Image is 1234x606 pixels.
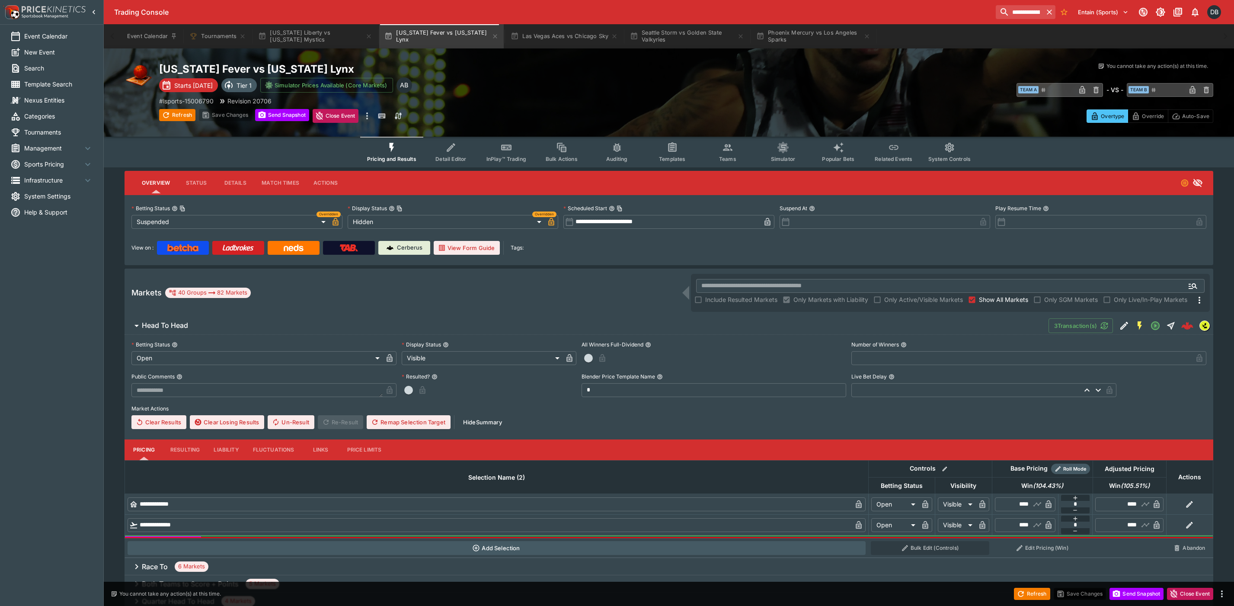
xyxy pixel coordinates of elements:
button: Edit Detail [1116,318,1132,333]
span: Sports Pricing [24,160,83,169]
div: Trading Console [114,8,992,17]
div: Daniel Beswick [1207,5,1221,19]
button: Copy To Clipboard [179,205,185,212]
img: Sportsbook Management [22,14,68,18]
img: Betcha [167,244,198,251]
button: Close Event [313,109,359,123]
span: Pricing and Results [367,156,416,162]
span: Un-Result [268,415,314,429]
span: Roll Mode [1060,465,1090,473]
button: Play Resume Time [1043,205,1049,212]
button: SGM Enabled [1132,318,1148,333]
h5: Markets [131,288,162,298]
button: Straight [1163,318,1179,333]
button: View Form Guide [434,241,500,255]
button: Toggle light/dark mode [1153,4,1168,20]
button: HideSummary [458,415,507,429]
button: [US_STATE] Fever vs [US_STATE] Lynx [379,24,504,48]
button: Send Snapshot [1109,588,1164,600]
button: Betting StatusCopy To Clipboard [172,205,178,212]
button: Refresh [1014,588,1050,600]
img: PriceKinetics Logo [3,3,20,21]
button: Overview [135,173,177,193]
button: Simulator Prices Available (Core Markets) [260,78,393,93]
p: Resulted? [402,373,430,380]
button: Actions [306,173,345,193]
button: Edit Pricing (Win) [994,541,1090,555]
p: You cannot take any action(s) at this time. [119,590,221,598]
span: Nexus Entities [24,96,93,105]
div: Base Pricing [1007,463,1051,474]
span: Detail Editor [435,156,466,162]
span: Event Calendar [24,32,93,41]
button: Auto-Save [1168,109,1213,123]
span: Template Search [24,80,93,89]
button: Open [1185,278,1201,294]
p: Copy To Clipboard [159,96,214,106]
p: Blender Price Template Name [582,373,655,380]
div: Visible [938,497,975,511]
button: Copy To Clipboard [617,205,623,212]
p: Betting Status [131,205,170,212]
button: Live Bet Delay [889,374,895,380]
button: Refresh [159,109,195,121]
div: Start From [1087,109,1213,123]
span: Only SGM Markets [1044,295,1098,304]
span: Related Events [875,156,912,162]
span: Include Resulted Markets [705,295,777,304]
img: Neds [284,244,303,251]
h6: Race To [142,562,168,571]
button: Send Snapshot [255,109,309,121]
button: Resulted? [432,374,438,380]
span: Tournaments [24,128,93,137]
button: Documentation [1170,4,1186,20]
em: ( 104.43 %) [1033,481,1063,491]
span: Win(104.43%) [1012,481,1073,491]
button: Phoenix Mercury vs Los Angeles Sparks [751,24,876,48]
button: Overtype [1087,109,1128,123]
th: Controls [868,460,992,477]
p: All Winners Full-Dividend [582,341,643,348]
button: Copy To Clipboard [396,205,403,212]
span: Only Markets with Liability [793,295,868,304]
button: Number of Winners [901,342,907,348]
button: Links [301,439,340,460]
div: lsports [1199,321,1210,331]
button: Liability [207,439,246,460]
span: Categories [24,112,93,121]
img: TabNZ [340,244,358,251]
button: Price Limits [340,439,389,460]
th: Adjusted Pricing [1093,460,1166,477]
h6: Both Teams to Score + Points [142,580,239,589]
button: Resulting [163,439,207,460]
span: Betting Status [871,481,932,491]
span: Auditing [606,156,627,162]
button: Select Tenant [1073,5,1134,19]
h6: Head To Head [142,321,188,330]
span: Teams [719,156,736,162]
button: [US_STATE] Liberty vs [US_STATE] Mystics [253,24,377,48]
span: InPlay™ Trading [486,156,526,162]
p: Tier 1 [237,81,252,90]
p: You cannot take any action(s) at this time. [1106,62,1208,70]
button: Seattle Storm vs Golden State Valkyries [625,24,749,48]
button: Tournaments [184,24,251,48]
button: more [1217,589,1227,599]
p: Scheduled Start [563,205,607,212]
th: Actions [1166,460,1213,494]
span: New Event [24,48,93,57]
span: Infrastructure [24,176,83,185]
button: Notifications [1187,4,1203,20]
svg: Open [1150,321,1160,331]
span: Show All Markets [979,295,1028,304]
div: Show/hide Price Roll mode configuration. [1051,464,1090,474]
span: Only Live/In-Play Markets [1114,295,1187,304]
button: Match Times [255,173,306,193]
svg: Suspended [1180,179,1189,187]
span: Simulator [771,156,795,162]
span: Templates [659,156,685,162]
img: logo-cerberus--red.svg [1181,320,1193,332]
button: Daniel Beswick [1205,3,1224,22]
button: Public Comments [176,374,182,380]
button: Close Event [1167,588,1213,600]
